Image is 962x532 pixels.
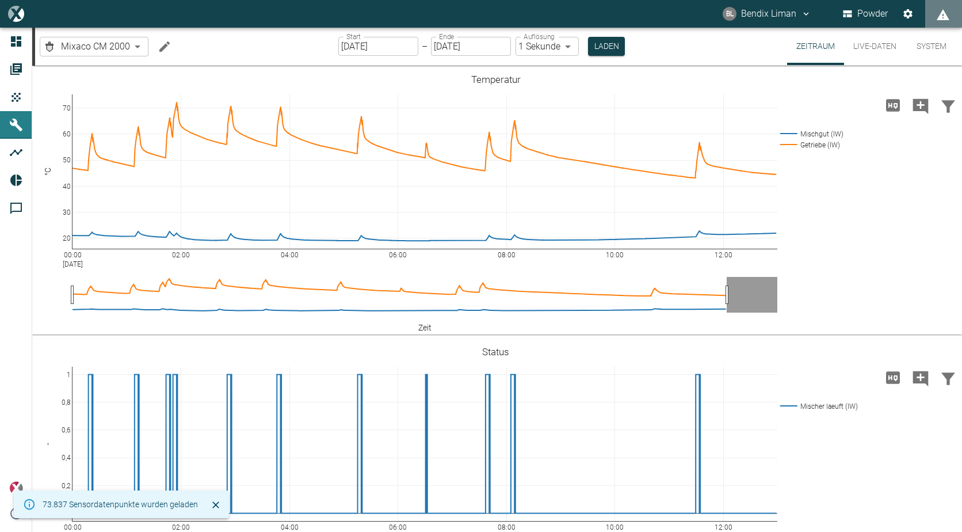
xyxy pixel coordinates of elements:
button: bendix.liman@kansaihelios-cws.de [721,3,813,24]
img: Xplore Logo [9,481,23,495]
label: Start [346,32,361,41]
button: Kommentar hinzufügen [907,90,934,120]
button: Daten filtern [934,90,962,120]
button: Schließen [207,496,224,514]
button: Kommentar hinzufügen [907,363,934,393]
span: Hohe Auflösung [879,371,907,382]
button: Laden [588,37,625,56]
button: Live-Daten [844,28,906,65]
img: logo [8,6,24,21]
label: Ende [439,32,454,41]
button: System [906,28,957,65]
a: Mixaco CM 2000 [43,40,130,54]
span: Hohe Auflösung [879,99,907,110]
div: 73.837 Sensordatenpunkte wurden geladen [43,494,198,515]
p: – [422,40,427,53]
input: DD.MM.YYYY [431,37,511,56]
span: Mixaco CM 2000 [61,40,130,53]
div: BL [723,7,736,21]
div: 1 Sekunde [516,37,579,56]
label: Auflösung [524,32,555,41]
button: Machine bearbeiten [153,35,176,58]
button: Einstellungen [898,3,918,24]
button: Zeitraum [787,28,844,65]
input: DD.MM.YYYY [338,37,418,56]
button: Daten filtern [934,363,962,393]
button: Powder [841,3,891,24]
